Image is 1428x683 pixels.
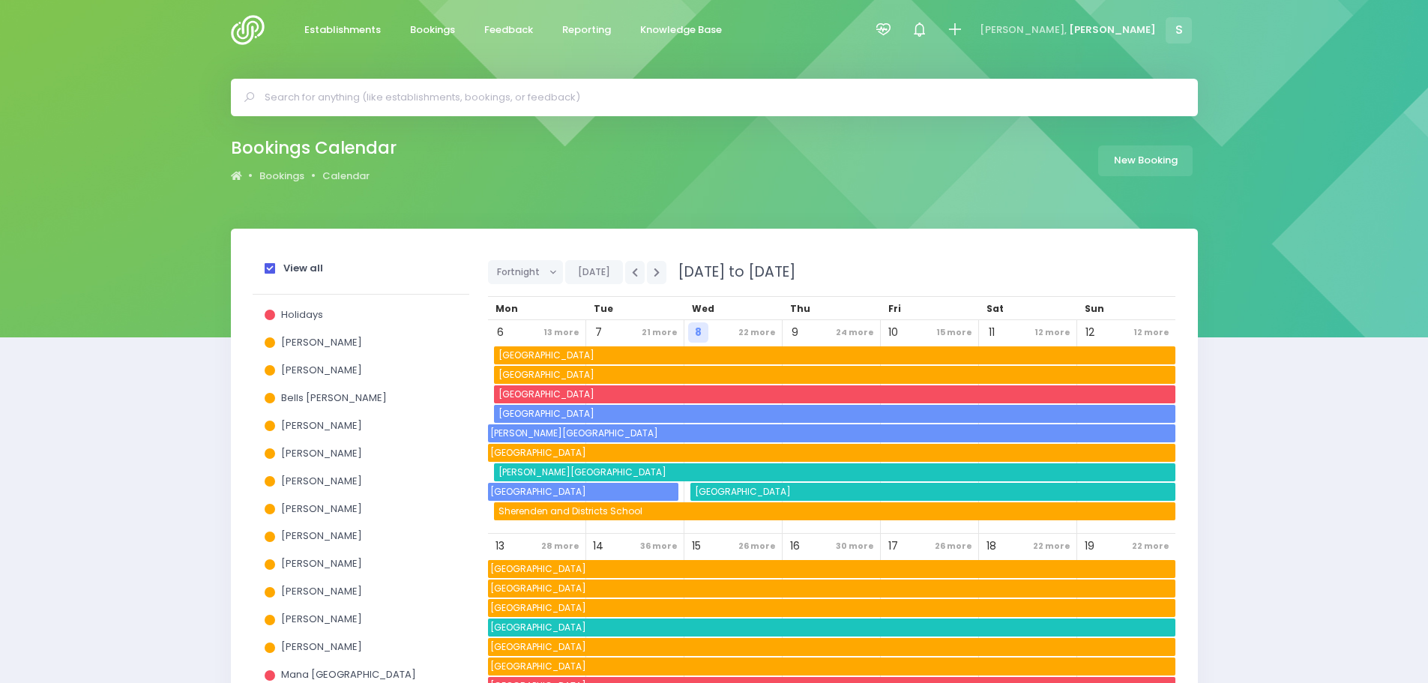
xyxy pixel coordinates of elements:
[981,536,1001,556] span: 18
[1128,536,1173,556] span: 22 more
[281,667,416,682] span: Mana [GEOGRAPHIC_DATA]
[281,363,362,377] span: [PERSON_NAME]
[281,529,362,543] span: [PERSON_NAME]
[980,22,1067,37] span: [PERSON_NAME],
[537,536,583,556] span: 28 more
[1166,17,1192,43] span: S
[687,536,707,556] span: 15
[281,640,362,654] span: [PERSON_NAME]
[931,536,976,556] span: 26 more
[640,22,722,37] span: Knowledge Base
[688,322,708,343] span: 8
[594,302,613,315] span: Tue
[281,584,362,598] span: [PERSON_NAME]
[588,536,609,556] span: 14
[231,138,397,158] h2: Bookings Calendar
[1079,536,1100,556] span: 19
[669,262,795,282] span: [DATE] to [DATE]
[488,424,1175,442] span: Dawson School
[281,612,362,626] span: [PERSON_NAME]
[490,322,510,343] span: 6
[636,536,681,556] span: 36 more
[292,16,394,45] a: Establishments
[281,391,387,405] span: Bells [PERSON_NAME]
[785,536,805,556] span: 16
[565,260,623,284] button: [DATE]
[540,322,583,343] span: 13 more
[488,483,678,501] span: De La Salle College
[472,16,546,45] a: Feedback
[281,335,362,349] span: [PERSON_NAME]
[281,418,362,433] span: [PERSON_NAME]
[1130,322,1173,343] span: 12 more
[488,444,1175,462] span: Makauri School
[933,322,976,343] span: 15 more
[488,658,1175,676] span: Avon School
[259,169,304,184] a: Bookings
[283,261,323,275] strong: View all
[281,446,362,460] span: [PERSON_NAME]
[496,366,1175,384] span: Avon School
[693,483,1175,501] span: Macandrew Bay School
[488,260,564,284] button: Fortnight
[488,638,1175,656] span: Waitomo Caves School
[1069,22,1156,37] span: [PERSON_NAME]
[496,405,1175,423] span: Orere School
[692,302,714,315] span: Wed
[883,536,903,556] span: 17
[888,302,901,315] span: Fri
[490,536,510,556] span: 13
[883,322,903,343] span: 10
[832,322,878,343] span: 24 more
[484,22,533,37] span: Feedback
[488,580,1175,598] span: Kawhia School
[735,536,780,556] span: 26 more
[410,22,455,37] span: Bookings
[281,502,362,516] span: [PERSON_NAME]
[986,302,1004,315] span: Sat
[281,307,323,322] span: Holidays
[281,556,362,571] span: [PERSON_NAME]
[1098,145,1193,176] a: New Booking
[231,15,274,45] img: Logo
[628,16,735,45] a: Knowledge Base
[488,560,1175,578] span: Norfolk School
[735,322,780,343] span: 22 more
[496,385,1175,403] span: Kaiapoi Borough School
[1079,322,1100,343] span: 12
[1085,302,1104,315] span: Sun
[265,86,1177,109] input: Search for anything (like establishments, bookings, or feedback)
[496,346,1175,364] span: Norfolk School
[488,619,1175,637] span: Macandrew Bay School
[322,169,370,184] a: Calendar
[790,302,810,315] span: Thu
[496,502,1175,520] span: Sherenden and Districts School
[588,322,609,343] span: 7
[398,16,468,45] a: Bookings
[497,261,543,283] span: Fortnight
[304,22,381,37] span: Establishments
[550,16,624,45] a: Reporting
[1029,536,1074,556] span: 22 more
[638,322,681,343] span: 21 more
[496,463,1175,481] span: Lumsden School
[488,599,1175,617] span: Te Pahu School
[832,536,878,556] span: 30 more
[1031,322,1074,343] span: 12 more
[785,322,805,343] span: 9
[495,302,518,315] span: Mon
[562,22,611,37] span: Reporting
[981,322,1001,343] span: 11
[281,474,362,488] span: [PERSON_NAME]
